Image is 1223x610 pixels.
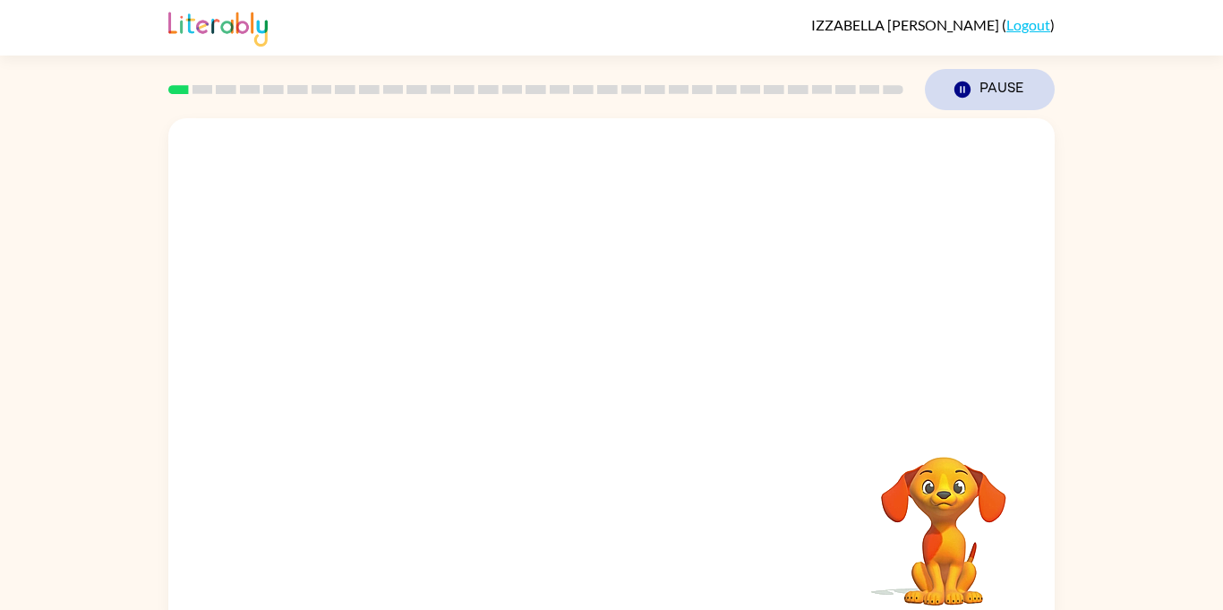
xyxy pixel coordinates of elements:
button: Pause [925,69,1055,110]
div: ( ) [811,16,1055,33]
video: Your browser must support playing .mp4 files to use Literably. Please try using another browser. [854,429,1033,608]
span: IZZABELLA [PERSON_NAME] [811,16,1002,33]
img: Literably [168,7,268,47]
a: Logout [1006,16,1050,33]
